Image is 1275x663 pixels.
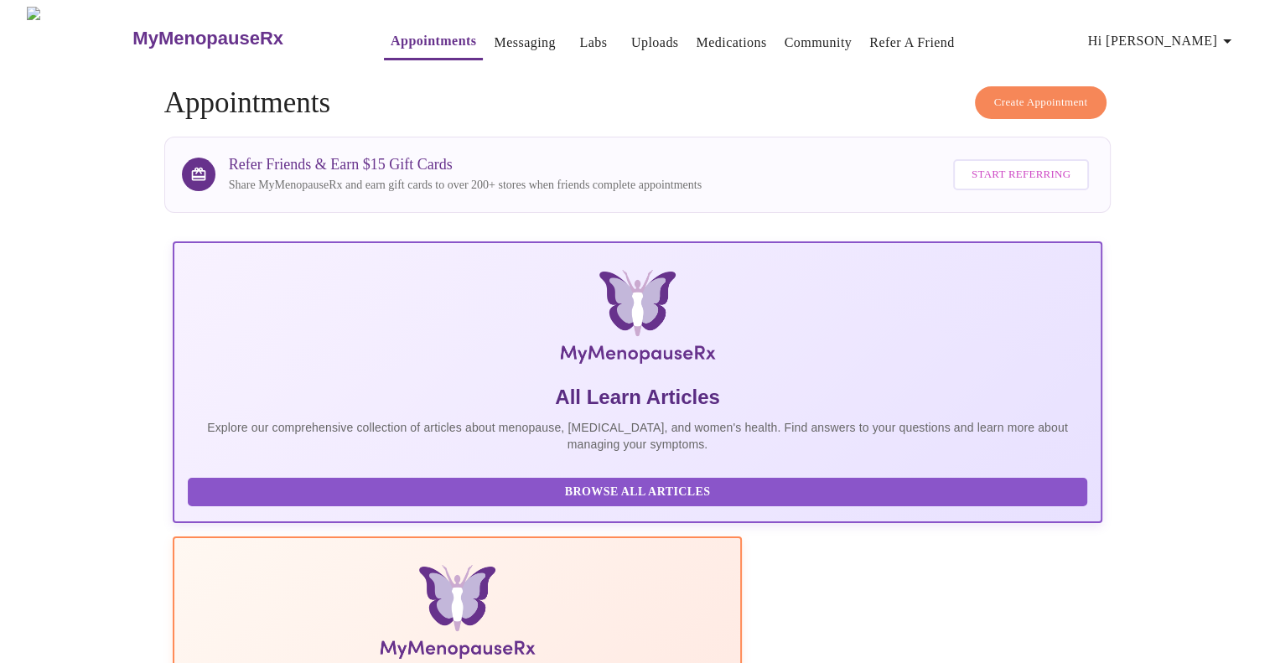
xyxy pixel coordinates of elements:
[953,159,1089,190] button: Start Referring
[164,86,1112,120] h4: Appointments
[391,29,476,53] a: Appointments
[188,484,1092,498] a: Browse All Articles
[1088,29,1237,53] span: Hi [PERSON_NAME]
[131,9,350,68] a: MyMenopauseRx
[384,24,483,60] button: Appointments
[696,31,766,54] a: Medications
[785,31,853,54] a: Community
[327,270,947,370] img: MyMenopauseRx Logo
[631,31,679,54] a: Uploads
[188,419,1088,453] p: Explore our comprehensive collection of articles about menopause, [MEDICAL_DATA], and women's hea...
[579,31,607,54] a: Labs
[975,86,1107,119] button: Create Appointment
[994,93,1088,112] span: Create Appointment
[689,26,773,60] button: Medications
[132,28,283,49] h3: MyMenopauseRx
[188,384,1088,411] h5: All Learn Articles
[863,26,961,60] button: Refer a Friend
[188,478,1088,507] button: Browse All Articles
[972,165,1070,184] span: Start Referring
[27,7,131,70] img: MyMenopauseRx Logo
[205,482,1071,503] span: Browse All Articles
[229,156,702,174] h3: Refer Friends & Earn $15 Gift Cards
[949,151,1093,199] a: Start Referring
[487,26,562,60] button: Messaging
[229,177,702,194] p: Share MyMenopauseRx and earn gift cards to over 200+ stores when friends complete appointments
[494,31,555,54] a: Messaging
[778,26,859,60] button: Community
[567,26,620,60] button: Labs
[869,31,955,54] a: Refer a Friend
[625,26,686,60] button: Uploads
[1081,24,1244,58] button: Hi [PERSON_NAME]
